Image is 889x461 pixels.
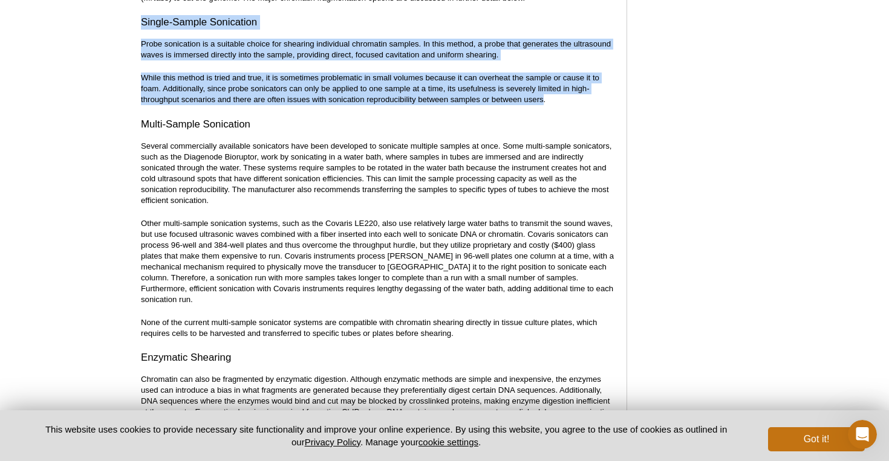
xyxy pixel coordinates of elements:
p: Other multi-sample sonication systems, such as the Covaris LE220, also use relatively large water... [141,218,614,305]
button: cookie settings [418,437,478,447]
p: Several commercially available sonicators have been developed to sonicate multiple samples at onc... [141,141,614,206]
p: Probe sonication is a suitable choice for shearing individual chromatin samples. In this method, ... [141,39,614,60]
h3: Multi-Sample Sonication [141,117,614,132]
iframe: Intercom live chat [848,420,877,449]
p: Chromatin can also be fragmented by enzymatic digestion. Although enzymatic methods are simple an... [141,374,614,428]
a: Privacy Policy [305,437,360,447]
button: Got it! [768,427,865,451]
h3: Enzymatic Shearing [141,350,614,365]
h3: Single-Sample Sonication [141,15,614,30]
p: None of the current multi-sample sonicator systems are compatible with chromatin shearing directl... [141,317,614,339]
p: While this method is tried and true, it is sometimes problematic in small volumes because it can ... [141,73,614,105]
p: This website uses cookies to provide necessary site functionality and improve your online experie... [24,423,748,448]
